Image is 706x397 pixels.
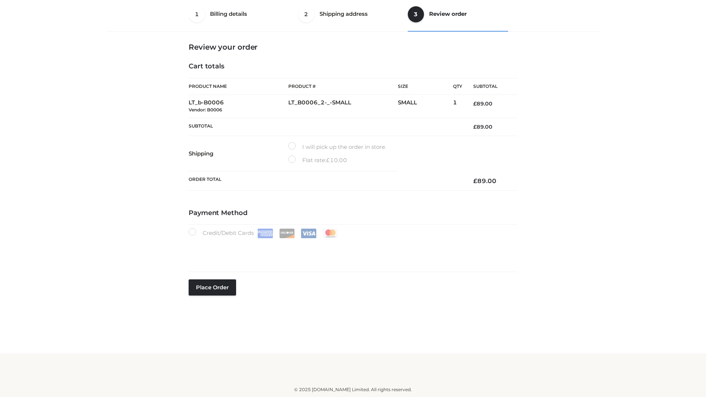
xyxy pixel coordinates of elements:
label: Credit/Debit Cards [189,228,339,238]
th: Product Name [189,78,288,95]
img: Discover [279,229,295,238]
th: Subtotal [462,78,517,95]
td: 1 [453,95,462,118]
div: © 2025 [DOMAIN_NAME] Limited. All rights reserved. [109,386,597,393]
th: Subtotal [189,118,462,136]
bdi: 10.00 [326,157,347,164]
img: Visa [301,229,317,238]
h3: Review your order [189,43,517,51]
img: Mastercard [322,229,338,238]
bdi: 89.00 [473,100,492,107]
h4: Cart totals [189,62,517,71]
label: Flat rate: [288,155,347,165]
th: Qty [453,78,462,95]
label: I will pick up the order in store. [288,142,386,152]
span: £ [473,100,477,107]
span: £ [326,157,330,164]
td: LT_b-B0006 [189,95,288,118]
bdi: 89.00 [473,124,492,130]
th: Shipping [189,136,288,171]
img: Amex [257,229,273,238]
button: Place order [189,279,236,296]
iframe: Secure payment input frame [187,237,516,264]
span: £ [473,124,477,130]
th: Size [398,78,449,95]
bdi: 89.00 [473,177,496,185]
th: Product # [288,78,398,95]
small: Vendor: B0006 [189,107,222,112]
h4: Payment Method [189,209,517,217]
span: £ [473,177,477,185]
td: LT_B0006_2-_-SMALL [288,95,398,118]
td: SMALL [398,95,453,118]
th: Order Total [189,171,462,191]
